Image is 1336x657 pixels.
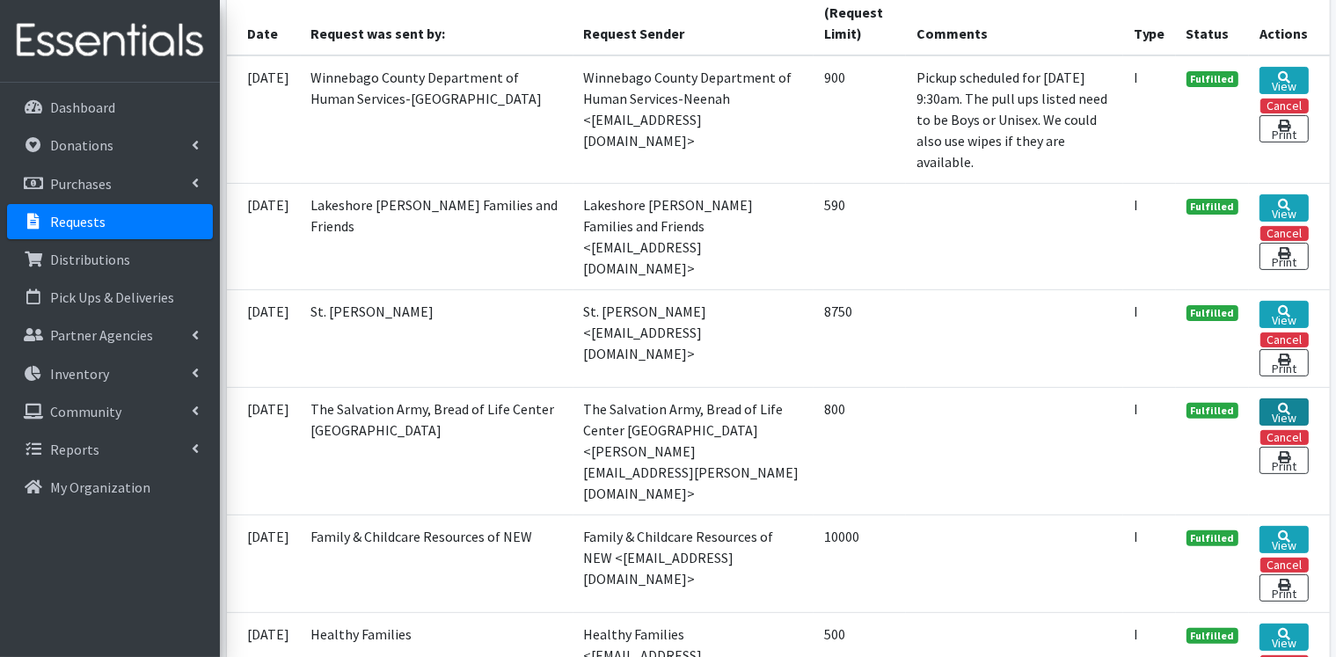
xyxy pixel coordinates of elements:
[301,387,573,515] td: The Salvation Army, Bread of Life Center [GEOGRAPHIC_DATA]
[301,183,573,289] td: Lakeshore [PERSON_NAME] Families and Friends
[1259,349,1308,376] a: Print
[1134,400,1138,418] abbr: Individual
[301,515,573,612] td: Family & Childcare Resources of NEW
[906,55,1123,184] td: Pickup scheduled for [DATE] 9:30am. The pull ups listed need to be Boys or Unisex. We could also ...
[7,280,213,315] a: Pick Ups & Deliveries
[7,166,213,201] a: Purchases
[50,213,106,230] p: Requests
[814,289,906,387] td: 8750
[7,356,213,391] a: Inventory
[7,242,213,277] a: Distributions
[227,515,301,612] td: [DATE]
[7,470,213,505] a: My Organization
[7,128,213,163] a: Donations
[1259,115,1308,142] a: Print
[227,183,301,289] td: [DATE]
[573,183,814,289] td: Lakeshore [PERSON_NAME] Families and Friends <[EMAIL_ADDRESS][DOMAIN_NAME]>
[1260,99,1309,113] button: Cancel
[50,175,112,193] p: Purchases
[227,387,301,515] td: [DATE]
[1134,69,1138,86] abbr: Individual
[7,11,213,70] img: HumanEssentials
[50,288,174,306] p: Pick Ups & Deliveries
[50,99,115,116] p: Dashboard
[1134,303,1138,320] abbr: Individual
[1259,447,1308,474] a: Print
[7,90,213,125] a: Dashboard
[1259,301,1308,328] a: View
[227,55,301,184] td: [DATE]
[1259,67,1308,94] a: View
[1134,625,1138,643] abbr: Individual
[1186,628,1239,644] span: Fulfilled
[301,289,573,387] td: St. [PERSON_NAME]
[1260,332,1309,347] button: Cancel
[573,55,814,184] td: Winnebago County Department of Human Services-Neenah <[EMAIL_ADDRESS][DOMAIN_NAME]>
[50,326,153,344] p: Partner Agencies
[814,515,906,612] td: 10000
[1260,430,1309,445] button: Cancel
[1260,226,1309,241] button: Cancel
[1259,243,1308,270] a: Print
[227,289,301,387] td: [DATE]
[573,387,814,515] td: The Salvation Army, Bread of Life Center [GEOGRAPHIC_DATA] <[PERSON_NAME][EMAIL_ADDRESS][PERSON_N...
[50,136,113,154] p: Donations
[1260,558,1309,573] button: Cancel
[1186,403,1239,419] span: Fulfilled
[50,365,109,383] p: Inventory
[1186,305,1239,321] span: Fulfilled
[1186,199,1239,215] span: Fulfilled
[7,318,213,353] a: Partner Agencies
[814,183,906,289] td: 590
[7,432,213,467] a: Reports
[1259,526,1308,553] a: View
[573,289,814,387] td: St. [PERSON_NAME] <[EMAIL_ADDRESS][DOMAIN_NAME]>
[1134,528,1138,545] abbr: Individual
[50,403,121,420] p: Community
[1186,71,1239,87] span: Fulfilled
[814,387,906,515] td: 800
[7,394,213,429] a: Community
[1186,530,1239,546] span: Fulfilled
[301,55,573,184] td: Winnebago County Department of Human Services-[GEOGRAPHIC_DATA]
[573,515,814,612] td: Family & Childcare Resources of NEW <[EMAIL_ADDRESS][DOMAIN_NAME]>
[50,478,150,496] p: My Organization
[1259,574,1308,602] a: Print
[1259,398,1308,426] a: View
[1134,196,1138,214] abbr: Individual
[814,55,906,184] td: 900
[1259,624,1308,651] a: View
[50,251,130,268] p: Distributions
[50,441,99,458] p: Reports
[1259,194,1308,222] a: View
[7,204,213,239] a: Requests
